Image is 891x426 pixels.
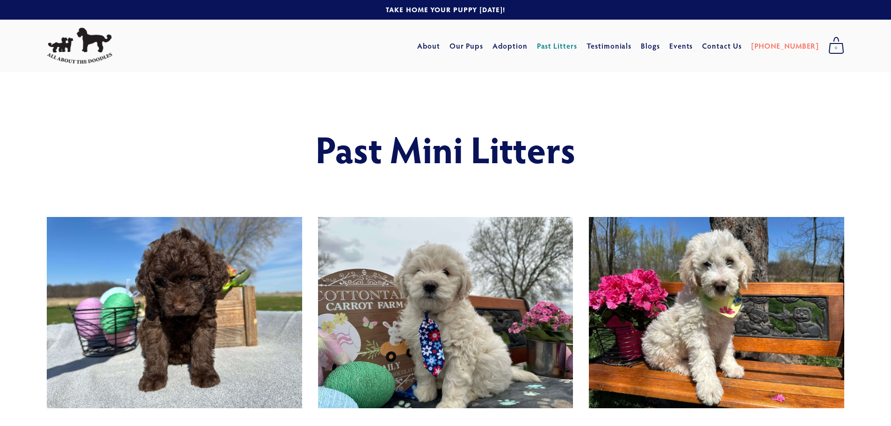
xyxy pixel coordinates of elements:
a: Past Litters [537,41,578,51]
a: Events [669,37,693,54]
a: Our Pups [449,37,484,54]
a: [PHONE_NUMBER] [751,37,819,54]
a: About [417,37,440,54]
span: 0 [828,42,844,54]
a: Testimonials [587,37,632,54]
img: All About The Doodles [47,28,112,64]
a: Contact Us [702,37,742,54]
h1: Past Mini Litters [115,128,776,169]
a: 0 items in cart [824,34,849,58]
a: Adoption [493,37,528,54]
a: Blogs [641,37,660,54]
